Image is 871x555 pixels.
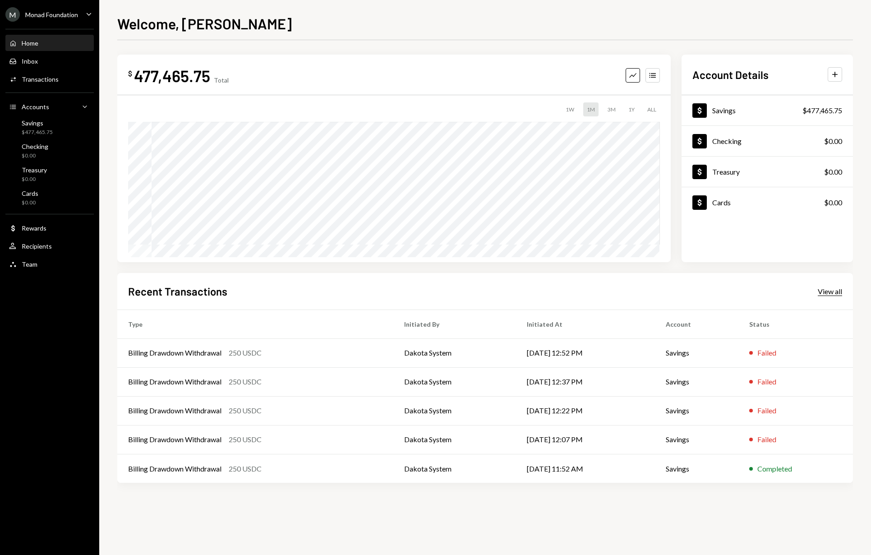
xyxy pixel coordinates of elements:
div: ALL [644,102,660,116]
div: M [5,7,20,22]
div: $0.00 [824,166,842,177]
div: $0.00 [22,152,48,160]
div: 250 USDC [229,463,262,474]
a: Treasury$0.00 [682,157,853,187]
th: Initiated At [516,310,655,338]
div: Monad Foundation [25,11,78,18]
a: Checking$0.00 [5,140,94,162]
div: Billing Drawdown Withdrawal [128,376,221,387]
a: Cards$0.00 [682,187,853,217]
div: $0.00 [824,197,842,208]
div: 1M [583,102,599,116]
td: Savings [655,396,738,425]
th: Status [738,310,853,338]
h2: Account Details [692,67,769,82]
th: Account [655,310,738,338]
td: Savings [655,367,738,396]
td: Dakota System [393,425,516,454]
td: [DATE] 12:37 PM [516,367,655,396]
td: [DATE] 12:07 PM [516,425,655,454]
div: Billing Drawdown Withdrawal [128,463,221,474]
td: Savings [655,338,738,367]
td: Dakota System [393,367,516,396]
div: Billing Drawdown Withdrawal [128,405,221,416]
td: Dakota System [393,396,516,425]
div: Team [22,260,37,268]
div: Completed [757,463,792,474]
div: 3M [604,102,619,116]
div: $0.00 [824,136,842,147]
th: Type [117,310,393,338]
div: Checking [22,143,48,150]
div: Billing Drawdown Withdrawal [128,347,221,358]
div: Treasury [22,166,47,174]
div: Cards [22,190,38,197]
div: 250 USDC [229,405,262,416]
td: Savings [655,425,738,454]
div: Transactions [22,75,59,83]
div: Failed [757,405,776,416]
a: Rewards [5,220,94,236]
a: Accounts [5,98,94,115]
div: Billing Drawdown Withdrawal [128,434,221,445]
div: Total [214,76,229,84]
div: 1W [562,102,578,116]
div: Savings [712,106,736,115]
a: Treasury$0.00 [5,163,94,185]
div: $477,465.75 [802,105,842,116]
td: Savings [655,454,738,483]
td: Dakota System [393,454,516,483]
div: 1Y [625,102,638,116]
div: Recipients [22,242,52,250]
a: View all [818,286,842,296]
td: [DATE] 12:52 PM [516,338,655,367]
div: 250 USDC [229,347,262,358]
div: 477,465.75 [134,65,210,86]
div: 250 USDC [229,376,262,387]
a: Home [5,35,94,51]
div: Treasury [712,167,740,176]
div: Home [22,39,38,47]
a: Cards$0.00 [5,187,94,208]
a: Savings$477,465.75 [5,116,94,138]
div: Failed [757,347,776,358]
div: View all [818,287,842,296]
th: Initiated By [393,310,516,338]
td: [DATE] 12:22 PM [516,396,655,425]
div: Accounts [22,103,49,111]
td: Dakota System [393,338,516,367]
div: $ [128,69,132,78]
a: Team [5,256,94,272]
div: Cards [712,198,731,207]
div: Inbox [22,57,38,65]
div: $0.00 [22,176,47,183]
h1: Welcome, [PERSON_NAME] [117,14,292,32]
h2: Recent Transactions [128,284,227,299]
div: $0.00 [22,199,38,207]
a: Savings$477,465.75 [682,95,853,125]
td: [DATE] 11:52 AM [516,454,655,483]
a: Recipients [5,238,94,254]
div: Savings [22,119,53,127]
div: Failed [757,434,776,445]
div: Rewards [22,224,46,232]
div: Failed [757,376,776,387]
a: Checking$0.00 [682,126,853,156]
a: Inbox [5,53,94,69]
div: 250 USDC [229,434,262,445]
div: $477,465.75 [22,129,53,136]
div: Checking [712,137,742,145]
a: Transactions [5,71,94,87]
